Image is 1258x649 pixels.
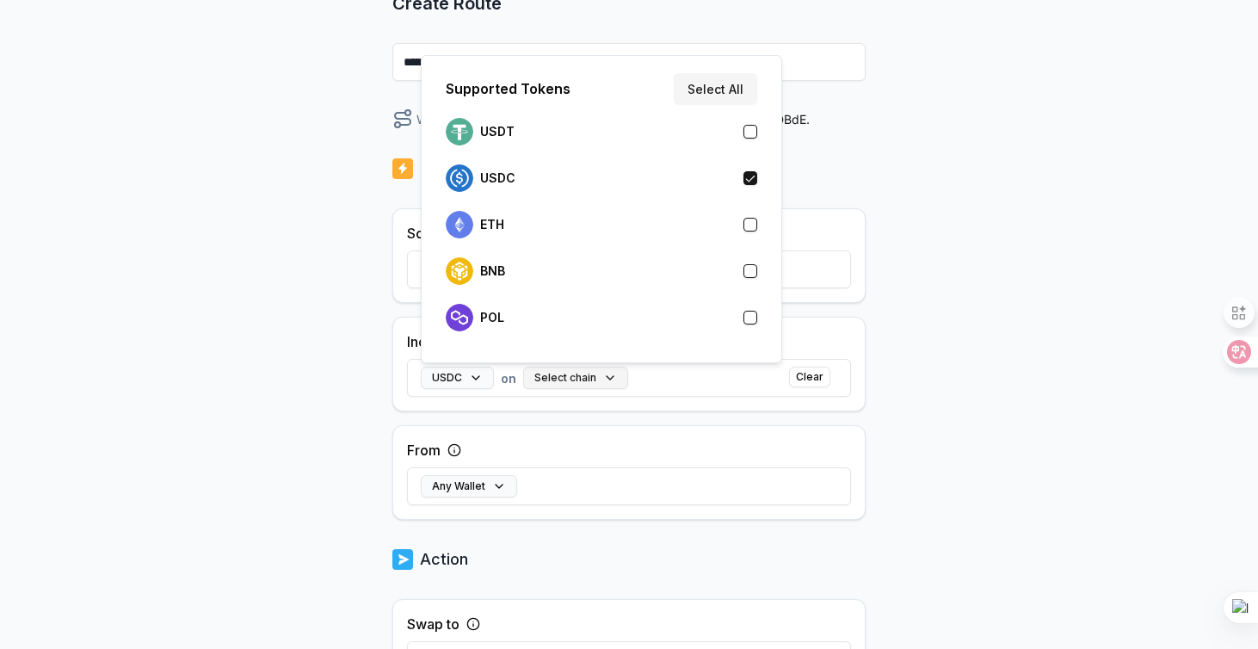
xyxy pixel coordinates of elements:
[480,218,504,232] p: ETH
[501,369,516,387] span: on
[421,55,782,363] div: USDC
[674,73,757,104] button: Select All
[446,78,570,99] p: Supported Tokens
[446,257,473,285] img: logo
[789,367,830,387] button: Clear
[407,331,508,352] label: Incoming Funds
[446,118,473,145] img: logo
[392,547,413,572] img: logo
[420,157,473,181] p: Trigger
[421,475,517,498] button: Any Wallet
[392,108,866,129] div: When my receives on send it to
[480,125,515,139] p: USDT
[480,171,515,185] p: USDC
[446,211,473,238] img: logo
[392,157,413,181] img: logo
[407,440,441,460] label: From
[421,367,494,389] button: USDC
[480,311,504,324] p: POL
[523,367,628,389] button: Select chain
[446,304,473,331] img: logo
[407,614,459,634] label: Swap to
[420,547,468,572] p: Action
[446,164,473,192] img: logo
[480,264,505,278] p: BNB
[407,223,453,244] label: Source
